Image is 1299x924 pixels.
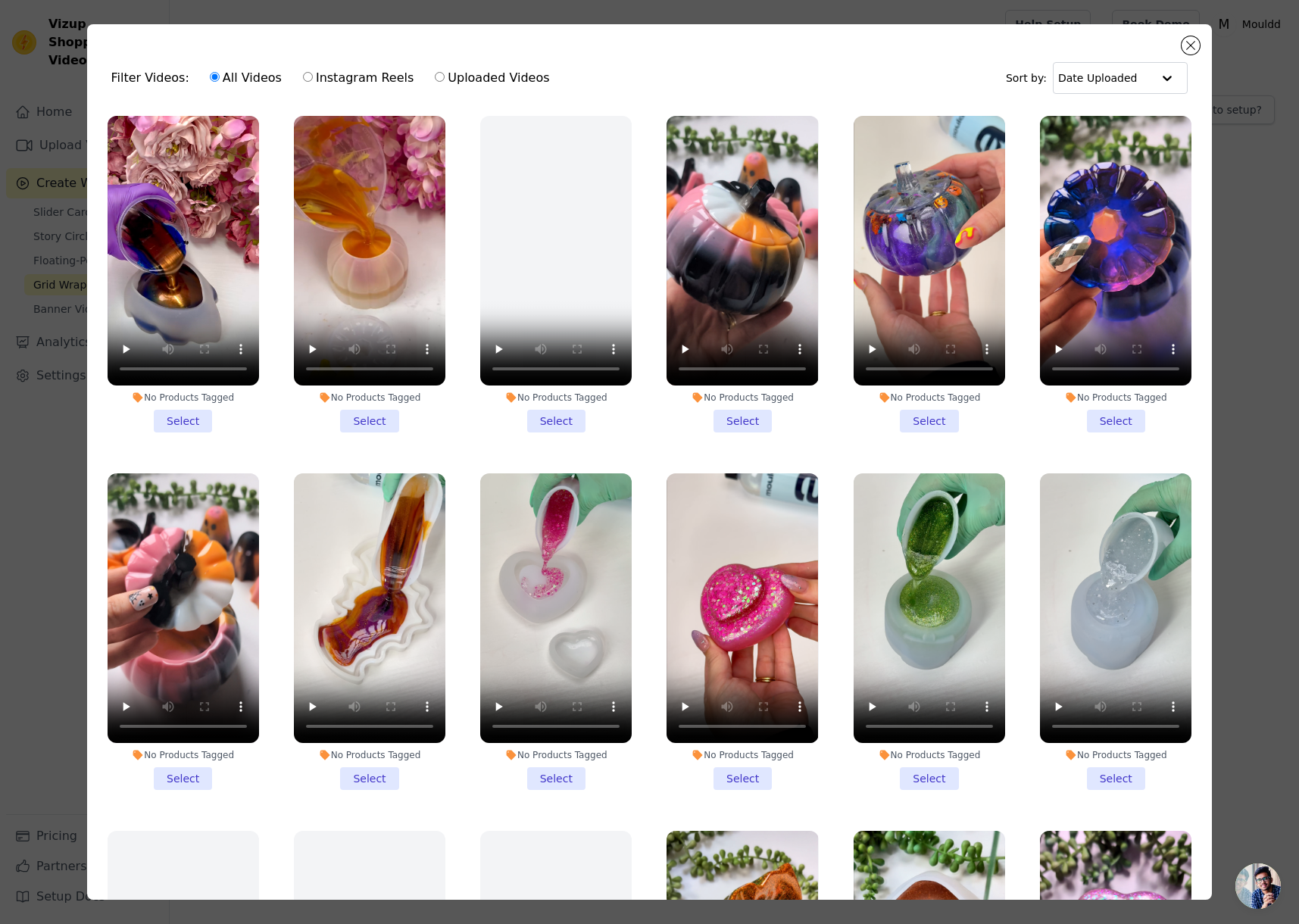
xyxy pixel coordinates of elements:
div: No Products Tagged [854,392,1005,404]
div: Open chat [1235,863,1281,909]
div: No Products Tagged [1040,392,1191,404]
div: No Products Tagged [480,749,632,761]
div: Sort by: [1006,62,1188,94]
div: No Products Tagged [854,749,1005,761]
div: No Products Tagged [294,392,445,404]
div: No Products Tagged [294,749,445,761]
div: No Products Tagged [480,392,632,404]
label: Uploaded Videos [434,68,550,88]
button: Close modal [1182,36,1200,55]
label: Instagram Reels [302,68,414,88]
div: No Products Tagged [667,749,818,761]
div: No Products Tagged [108,392,259,404]
div: No Products Tagged [1040,749,1191,761]
label: All Videos [209,68,283,88]
div: No Products Tagged [108,749,259,761]
div: Filter Videos: [111,61,558,95]
div: No Products Tagged [667,392,818,404]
